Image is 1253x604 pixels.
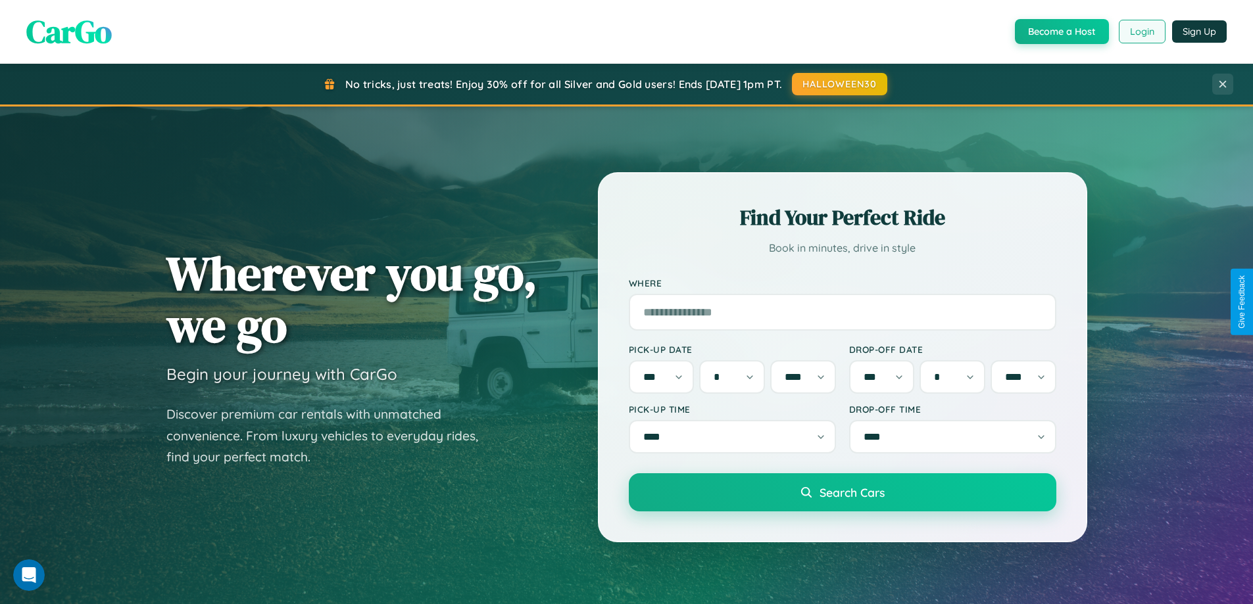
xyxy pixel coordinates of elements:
[13,559,45,591] iframe: Intercom live chat
[849,344,1056,355] label: Drop-off Date
[629,344,836,355] label: Pick-up Date
[26,10,112,53] span: CarGo
[629,404,836,415] label: Pick-up Time
[629,239,1056,258] p: Book in minutes, drive in style
[166,404,495,468] p: Discover premium car rentals with unmatched convenience. From luxury vehicles to everyday rides, ...
[629,277,1056,289] label: Where
[1172,20,1227,43] button: Sign Up
[820,485,885,499] span: Search Cars
[166,364,397,384] h3: Begin your journey with CarGo
[629,473,1056,511] button: Search Cars
[792,73,887,95] button: HALLOWEEN30
[1119,20,1166,43] button: Login
[1015,19,1109,44] button: Become a Host
[629,203,1056,232] h2: Find Your Perfect Ride
[849,404,1056,415] label: Drop-off Time
[345,78,782,91] span: No tricks, just treats! Enjoy 30% off for all Silver and Gold users! Ends [DATE] 1pm PT.
[166,247,537,351] h1: Wherever you go, we go
[1237,275,1246,329] div: Give Feedback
